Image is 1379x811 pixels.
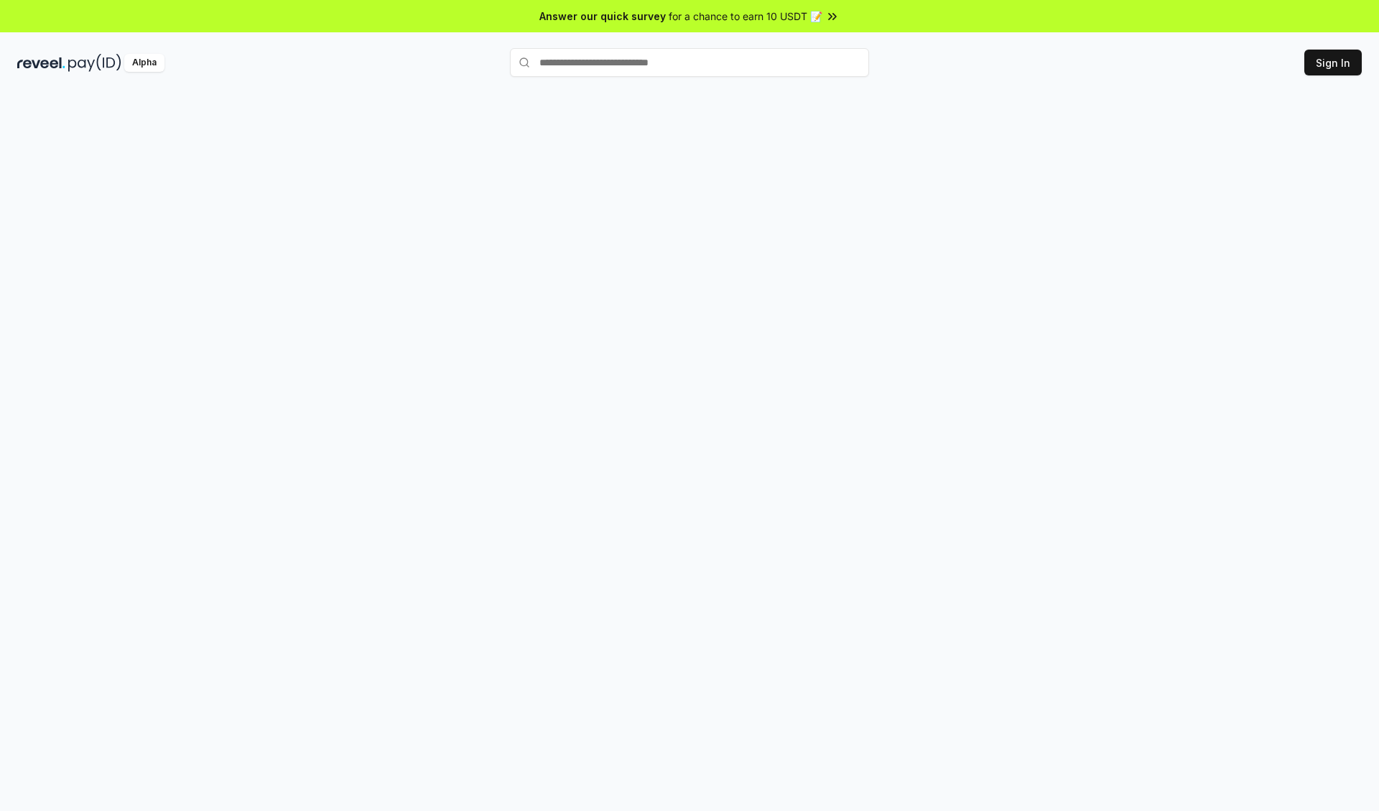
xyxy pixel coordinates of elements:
span: for a chance to earn 10 USDT 📝 [669,9,822,24]
img: reveel_dark [17,54,65,72]
img: pay_id [68,54,121,72]
span: Answer our quick survey [539,9,666,24]
div: Alpha [124,54,164,72]
button: Sign In [1304,50,1362,75]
